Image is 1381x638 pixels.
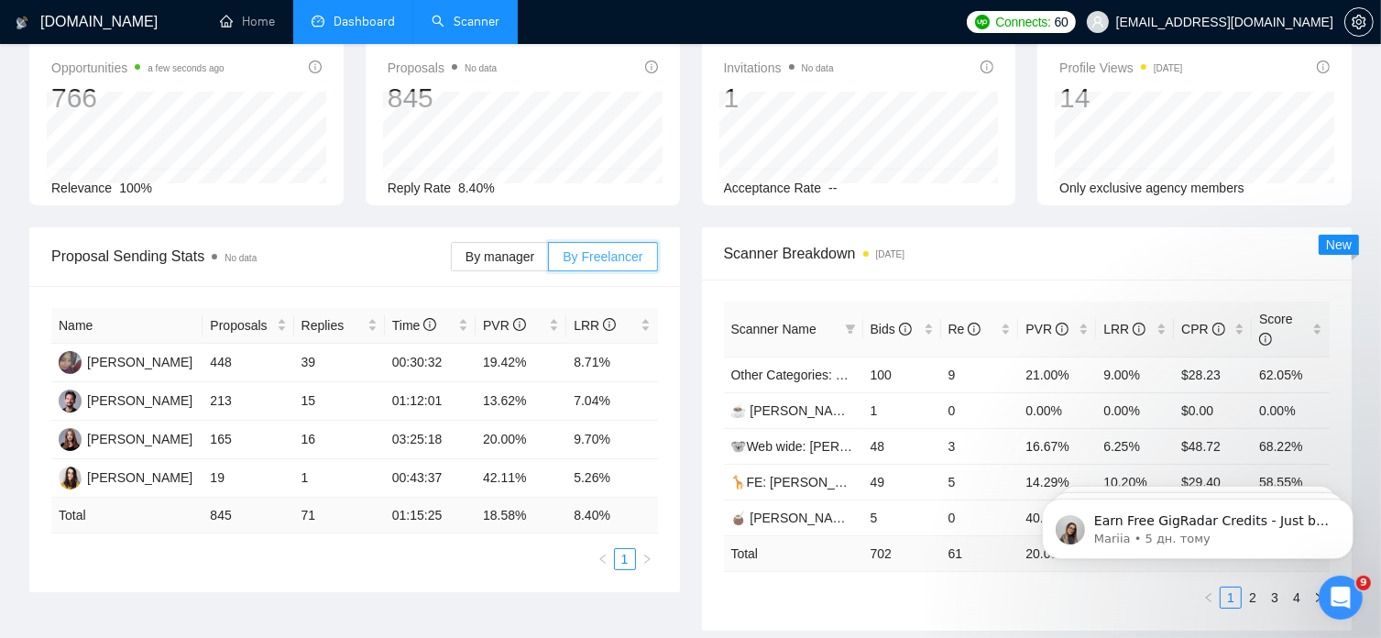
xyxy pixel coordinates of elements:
[1264,587,1286,609] li: 3
[203,498,293,533] td: 845
[51,181,112,195] span: Relevance
[1091,16,1104,28] span: user
[294,308,385,344] th: Replies
[16,8,28,38] img: logo
[385,382,476,421] td: 01:12:01
[941,535,1019,571] td: 61
[724,535,863,571] td: Total
[941,500,1019,535] td: 0
[301,315,364,335] span: Replies
[941,464,1019,500] td: 5
[294,459,385,498] td: 1
[1096,357,1174,392] td: 9.00%
[51,308,203,344] th: Name
[876,249,904,259] time: [DATE]
[566,459,657,498] td: 5.26%
[968,323,981,335] span: info-circle
[458,181,495,195] span: 8.40%
[1220,587,1242,609] li: 1
[513,318,526,331] span: info-circle
[1243,588,1263,608] a: 2
[294,498,385,533] td: 71
[465,63,497,73] span: No data
[1059,181,1244,195] span: Only exclusive agency members
[724,81,834,115] div: 1
[1181,322,1224,336] span: CPR
[1319,576,1363,620] iframe: Intercom live chat
[1025,322,1069,336] span: PVR
[476,344,566,382] td: 19.42%
[1174,392,1252,428] td: $0.00
[59,467,82,489] img: VK
[388,181,451,195] span: Reply Rate
[1259,333,1272,346] span: info-circle
[51,57,225,79] span: Opportunities
[51,498,203,533] td: Total
[641,554,652,565] span: right
[1221,588,1241,608] a: 1
[1313,592,1324,603] span: right
[423,318,436,331] span: info-circle
[203,421,293,459] td: 165
[724,57,834,79] span: Invitations
[148,63,224,73] time: a few seconds ago
[59,469,192,484] a: VK[PERSON_NAME]
[476,382,566,421] td: 13.62%
[309,60,322,73] span: info-circle
[388,81,497,115] div: 845
[385,498,476,533] td: 01:15:25
[731,511,1049,525] span: 🧉 [PERSON_NAME] | Web Wide: 23/07 - Bid in Range
[1059,81,1182,115] div: 14
[615,549,635,569] a: 1
[385,421,476,459] td: 03:25:18
[863,500,941,535] td: 5
[1259,312,1293,346] span: Score
[1326,237,1352,252] span: New
[1344,15,1374,29] a: setting
[566,382,657,421] td: 7.04%
[294,382,385,421] td: 15
[995,12,1050,32] span: Connects:
[724,181,822,195] span: Acceptance Rate
[385,459,476,498] td: 00:43:37
[863,428,941,464] td: 48
[614,548,636,570] li: 1
[574,318,616,333] span: LRR
[87,352,192,372] div: [PERSON_NAME]
[1286,587,1308,609] li: 4
[724,242,1331,265] span: Scanner Breakdown
[941,428,1019,464] td: 3
[1059,57,1182,79] span: Profile Views
[51,245,451,268] span: Proposal Sending Stats
[220,14,275,29] a: homeHome
[294,421,385,459] td: 16
[899,323,912,335] span: info-circle
[1056,323,1069,335] span: info-circle
[975,15,990,29] img: upwork-logo.png
[592,548,614,570] li: Previous Page
[1018,428,1096,464] td: 16.67%
[1308,587,1330,609] button: right
[312,15,324,27] span: dashboard
[603,318,616,331] span: info-circle
[636,548,658,570] li: Next Page
[87,429,192,449] div: [PERSON_NAME]
[948,322,981,336] span: Re
[59,390,82,412] img: RV
[1198,587,1220,609] button: left
[392,318,436,333] span: Time
[476,459,566,498] td: 42.11%
[941,392,1019,428] td: 0
[731,322,817,336] span: Scanner Name
[1103,322,1145,336] span: LRR
[645,60,658,73] span: info-circle
[388,57,497,79] span: Proposals
[1242,587,1264,609] li: 2
[119,181,152,195] span: 100%
[1203,592,1214,603] span: left
[828,181,837,195] span: --
[87,390,192,411] div: [PERSON_NAME]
